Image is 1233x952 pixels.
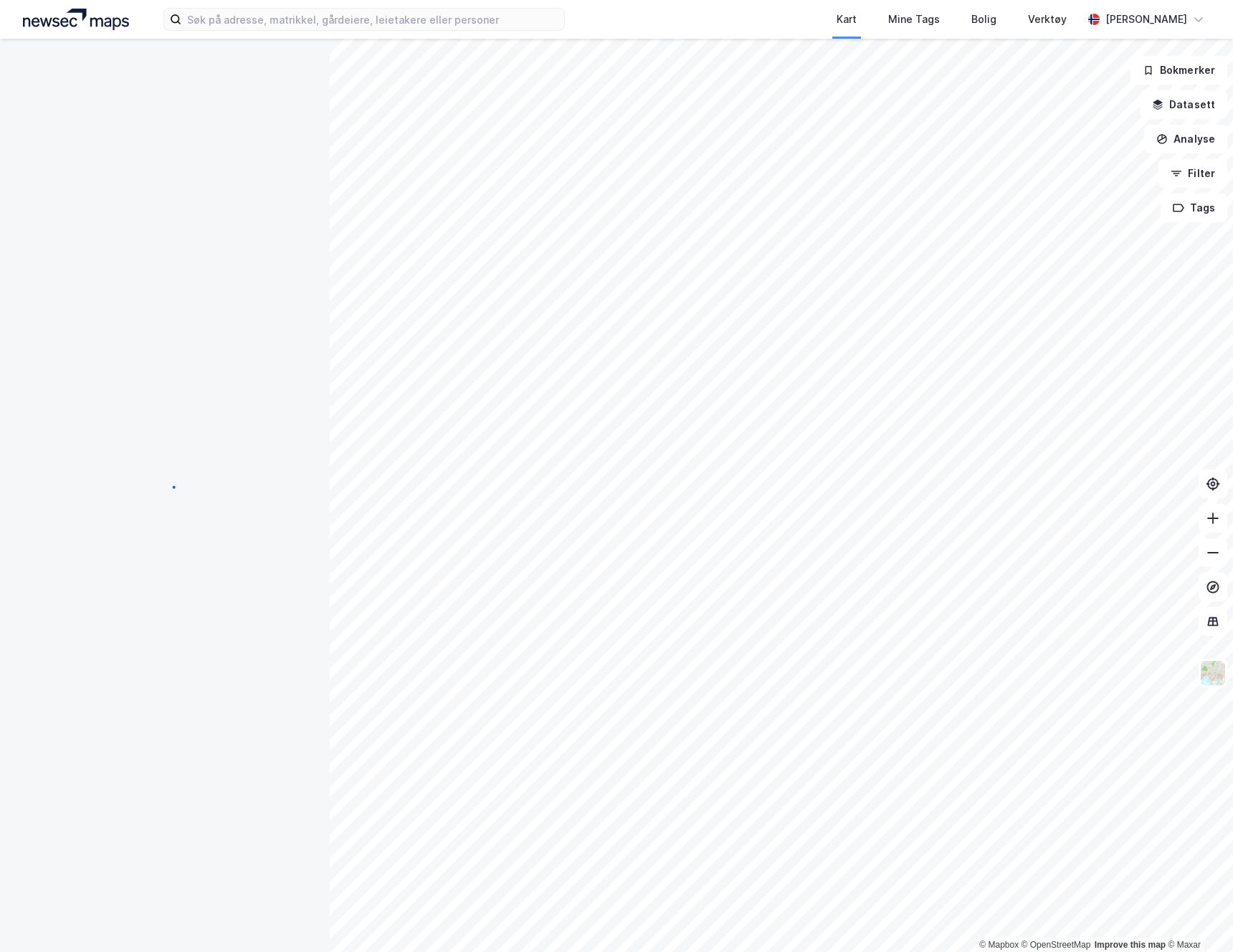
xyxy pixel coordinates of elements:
[1158,159,1227,188] button: Filter
[1022,940,1091,950] a: OpenStreetMap
[971,11,996,28] div: Bolig
[1161,883,1233,952] div: Kontrollprogram for chat
[1161,883,1233,952] iframe: Chat Widget
[888,11,940,28] div: Mine Tags
[1105,11,1187,28] div: [PERSON_NAME]
[1161,194,1227,222] button: Tags
[1144,125,1227,153] button: Analyse
[181,9,564,30] input: Søk på adresse, matrikkel, gårdeiere, leietakere eller personer
[23,9,129,30] img: logo.a4113a55bc3d86da70a041830d287a7e.svg
[1140,90,1227,119] button: Datasett
[1028,11,1067,28] div: Verktøy
[979,940,1019,950] a: Mapbox
[1199,660,1227,687] img: Z
[1130,56,1227,85] button: Bokmerker
[837,11,857,28] div: Kart
[1095,940,1166,950] a: Improve this map
[153,475,176,498] img: spinner.a6d8c91a73a9ac5275cf975e30b51cfb.svg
